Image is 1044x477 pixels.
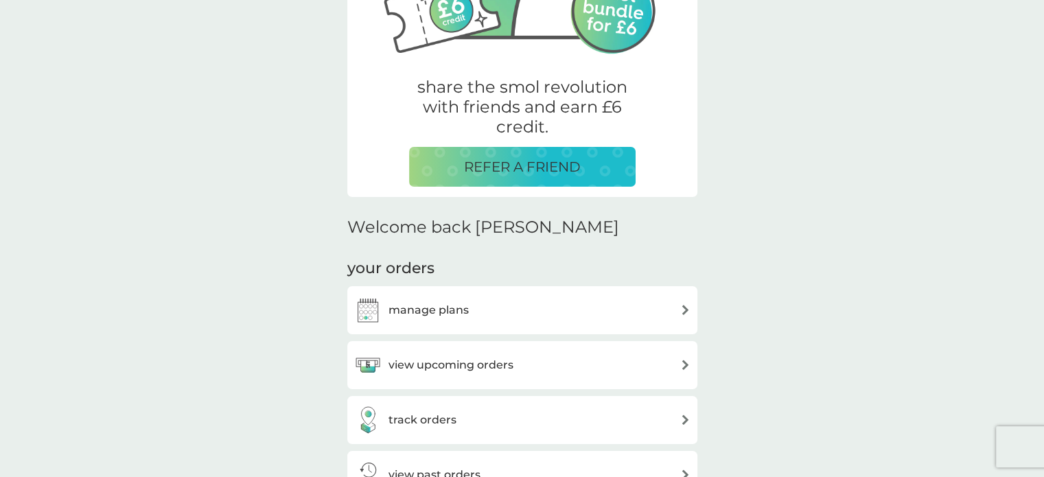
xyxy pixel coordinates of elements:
[464,156,581,178] p: REFER A FRIEND
[388,356,513,374] h3: view upcoming orders
[388,301,469,319] h3: manage plans
[409,78,636,137] p: share the smol revolution with friends and earn £6 credit.
[680,415,691,425] img: arrow right
[347,258,434,279] h3: your orders
[347,218,619,237] h2: Welcome back [PERSON_NAME]
[680,305,691,315] img: arrow right
[388,411,456,429] h3: track orders
[680,360,691,370] img: arrow right
[409,147,636,187] button: REFER A FRIEND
